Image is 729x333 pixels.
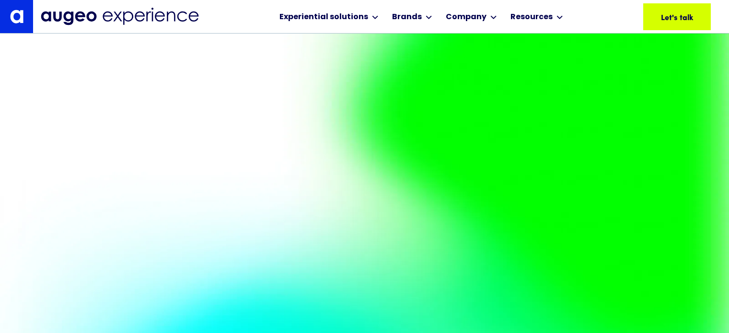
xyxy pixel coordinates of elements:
[446,11,486,23] div: Company
[510,11,553,23] div: Resources
[643,3,711,30] a: Let's talk
[392,11,422,23] div: Brands
[41,8,199,25] img: Augeo Experience business unit full logo in midnight blue.
[10,10,23,23] img: Augeo's "a" monogram decorative logo in white.
[279,11,368,23] div: Experiential solutions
